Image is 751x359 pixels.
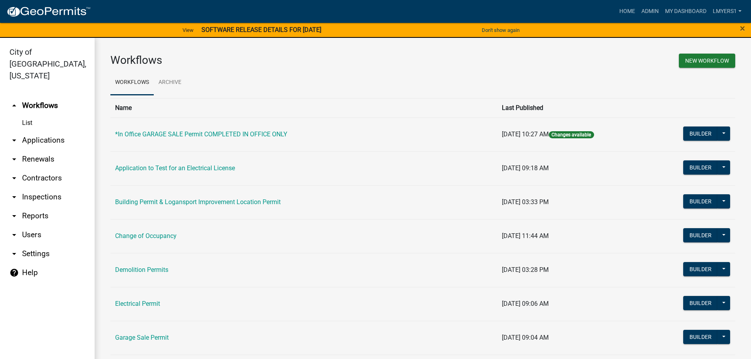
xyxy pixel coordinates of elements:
[502,300,549,307] span: [DATE] 09:06 AM
[638,4,662,19] a: Admin
[115,266,168,273] a: Demolition Permits
[502,232,549,240] span: [DATE] 11:44 AM
[683,262,718,276] button: Builder
[497,98,649,117] th: Last Published
[683,194,718,208] button: Builder
[9,249,19,259] i: arrow_drop_down
[679,54,735,68] button: New Workflow
[683,296,718,310] button: Builder
[502,334,549,341] span: [DATE] 09:04 AM
[9,192,19,202] i: arrow_drop_down
[683,126,718,141] button: Builder
[9,268,19,277] i: help
[115,198,281,206] a: Building Permit & Logansport Improvement Location Permit
[110,70,154,95] a: Workflows
[9,154,19,164] i: arrow_drop_down
[683,330,718,344] button: Builder
[9,211,19,221] i: arrow_drop_down
[710,4,745,19] a: lmyers1
[502,266,549,273] span: [DATE] 03:28 PM
[549,131,594,138] span: Changes available
[115,130,287,138] a: *In Office GARAGE SALE Permit COMPLETED IN OFFICE ONLY
[115,300,160,307] a: Electrical Permit
[201,26,321,33] strong: SOFTWARE RELEASE DETAILS FOR [DATE]
[502,198,549,206] span: [DATE] 03:33 PM
[9,101,19,110] i: arrow_drop_up
[110,54,417,67] h3: Workflows
[616,4,638,19] a: Home
[115,334,169,341] a: Garage Sale Permit
[154,70,186,95] a: Archive
[110,98,497,117] th: Name
[683,160,718,175] button: Builder
[479,24,523,37] button: Don't show again
[115,164,235,172] a: Application to Test for an Electrical License
[683,228,718,242] button: Builder
[740,23,745,34] span: ×
[502,130,549,138] span: [DATE] 10:27 AM
[179,24,197,37] a: View
[740,24,745,33] button: Close
[502,164,549,172] span: [DATE] 09:18 AM
[9,136,19,145] i: arrow_drop_down
[9,230,19,240] i: arrow_drop_down
[115,232,177,240] a: Change of Occupancy
[9,173,19,183] i: arrow_drop_down
[662,4,710,19] a: My Dashboard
